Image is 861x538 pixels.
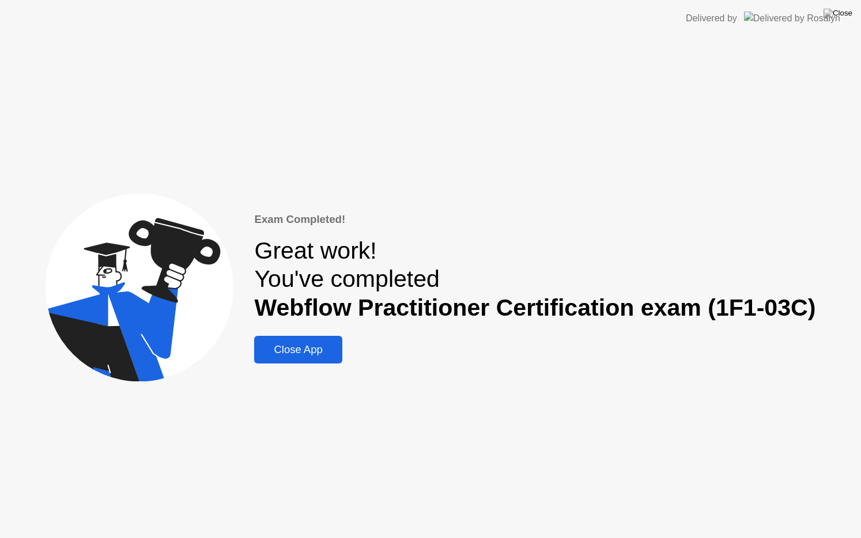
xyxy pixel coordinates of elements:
[254,336,342,363] button: Close App
[254,294,815,321] b: Webflow Practitioner Certification exam (1F1-03C)
[824,9,852,18] img: Close
[254,211,815,228] div: Exam Completed!
[744,12,840,25] img: Delivered by Rosalyn
[258,343,338,356] div: Close App
[254,237,815,322] div: Great work! You've completed
[686,12,737,25] div: Delivered by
